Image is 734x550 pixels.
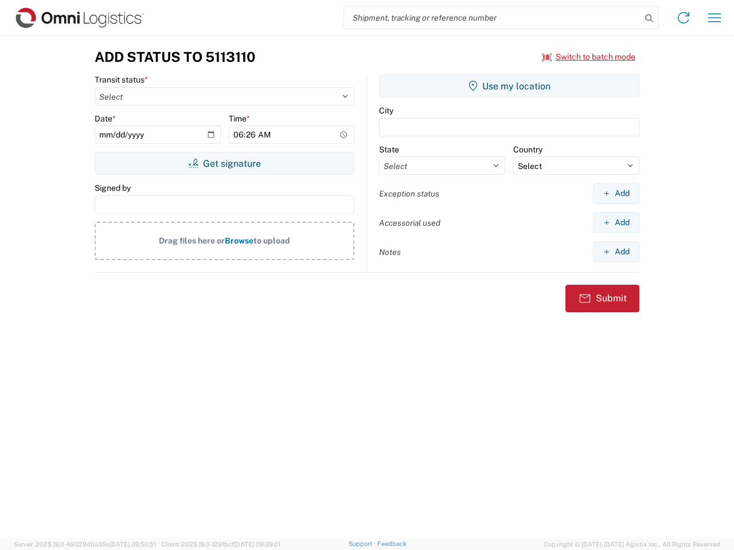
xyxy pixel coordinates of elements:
[110,541,156,548] span: [DATE] 09:50:51
[513,144,542,155] label: Country
[95,183,131,193] label: Signed by
[14,541,156,548] span: Server: 2025.19.0-49328d0a35e
[544,539,720,549] span: Copyright © [DATE]-[DATE] Agistix Inc., All Rights Reserved
[542,48,635,66] button: Switch to batch mode
[379,218,440,228] label: Accessorial used
[95,113,116,124] label: Date
[379,188,439,199] label: Exception status
[379,74,639,97] button: Use my location
[349,540,377,547] a: Support
[225,236,253,245] span: Browse
[593,212,639,233] button: Add
[229,113,250,124] label: Time
[344,7,641,29] input: Shipment, tracking or reference number
[253,236,290,245] span: to upload
[234,541,280,548] span: [DATE] 09:39:01
[379,247,401,257] label: Notes
[565,285,639,312] button: Submit
[95,49,255,65] h3: Add Status to 5113110
[95,74,148,85] label: Transit status
[161,541,280,548] span: Client: 2025.19.0-129fbcf
[95,152,354,175] button: Get signature
[379,105,393,116] label: City
[159,236,225,245] span: Drag files here or
[377,540,407,547] a: Feedback
[379,144,399,155] label: State
[593,183,639,204] button: Add
[593,241,639,262] button: Add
